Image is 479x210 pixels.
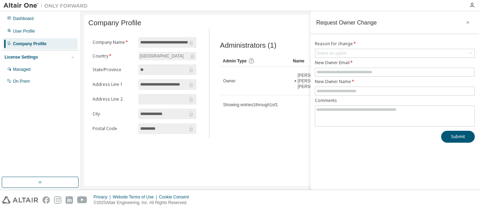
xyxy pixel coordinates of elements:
[159,194,193,200] div: Cookie Consent
[66,196,73,204] img: linkedin.svg
[315,98,475,103] label: Comments
[223,59,247,63] span: Admin Type
[220,41,276,49] span: Administrators (1)
[223,78,235,84] span: Owner
[54,196,61,204] img: instagram.svg
[94,200,193,206] p: © 2025 Altair Engineering, Inc. All Rights Reserved.
[298,73,357,89] span: [PERSON_NAME] [PERSON_NAME] [PERSON_NAME] Jr.
[88,19,141,27] span: Company Profile
[317,50,347,56] div: Select an option
[2,196,38,204] img: altair_logo.svg
[94,194,113,200] div: Privacy
[13,67,31,72] div: Managed
[93,96,134,102] label: Address Line 2
[315,49,474,57] div: Select an option
[223,102,278,107] span: Showing entries 1 through 1 of 1
[315,79,475,84] label: New Owner Name
[13,41,46,47] div: Company Profile
[316,20,377,25] div: Request Owner Change
[441,131,475,143] button: Submit
[42,196,50,204] img: facebook.svg
[93,111,134,117] label: City
[93,82,134,87] label: Address Line 1
[93,126,134,131] label: Postal Code
[13,28,35,34] div: User Profile
[93,40,134,45] label: Company Name
[93,53,134,59] label: Country
[315,60,475,66] label: New Owner Email
[5,54,38,60] div: License Settings
[13,79,30,84] div: On Prem
[77,196,87,204] img: youtube.svg
[315,41,475,47] label: Reason for change
[139,52,185,60] div: [GEOGRAPHIC_DATA]
[139,52,197,60] div: [GEOGRAPHIC_DATA]
[113,194,159,200] div: Website Terms of Use
[93,67,134,73] label: State/Province
[13,16,34,21] div: Dashboard
[293,55,357,67] div: Name
[4,2,91,9] img: Altair One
